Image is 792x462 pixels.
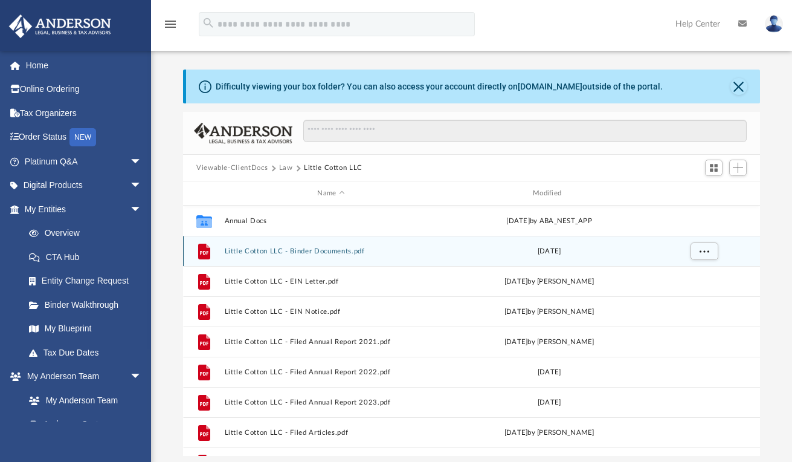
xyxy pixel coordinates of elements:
[188,188,219,199] div: id
[8,149,160,174] a: Platinum Q&Aarrow_drop_down
[69,128,96,146] div: NEW
[224,188,437,199] div: Name
[8,125,160,150] a: Order StatusNEW
[8,365,154,389] a: My Anderson Teamarrow_drop_down
[202,16,215,30] i: search
[691,242,718,261] button: More options
[765,15,783,33] img: User Pic
[163,23,178,31] a: menu
[442,188,655,199] div: Modified
[17,317,154,341] a: My Blueprint
[225,217,438,225] button: Annual Docs
[661,188,745,199] div: id
[8,174,160,198] a: Digital Productsarrow_drop_down
[279,163,293,174] button: Law
[729,160,747,177] button: Add
[17,412,154,437] a: Anderson System
[225,368,438,376] button: Little Cotton LLC - Filed Annual Report 2022.pdf
[130,365,154,389] span: arrow_drop_down
[443,367,656,378] div: [DATE]
[8,77,160,102] a: Online Ordering
[5,15,115,38] img: Anderson Advisors Platinum Portal
[705,160,723,177] button: Switch to Grid View
[17,245,160,269] a: CTA Hub
[225,399,438,406] button: Little Cotton LLC - Filed Annual Report 2023.pdf
[8,197,160,221] a: My Entitiesarrow_drop_down
[17,293,160,317] a: Binder Walkthrough
[443,337,656,348] div: [DATE] by [PERSON_NAME]
[130,197,154,222] span: arrow_drop_down
[225,308,438,316] button: Little Cotton LLC - EIN Notice.pdf
[443,216,656,227] div: [DATE] by ABA_NEST_APP
[17,340,160,365] a: Tax Due Dates
[225,278,438,285] button: Little Cotton LLC - EIN Letter.pdf
[443,246,656,257] div: [DATE]
[304,163,362,174] button: Little Cotton LLC
[225,429,438,437] button: Little Cotton LLC - Filed Articles.pdf
[225,338,438,346] button: Little Cotton LLC - Filed Annual Report 2021.pdf
[17,388,148,412] a: My Anderson Team
[8,101,160,125] a: Tax Organizers
[196,163,268,174] button: Viewable-ClientDocs
[303,120,747,143] input: Search files and folders
[443,428,656,438] div: [DATE] by [PERSON_NAME]
[443,397,656,408] div: [DATE]
[163,17,178,31] i: menu
[443,276,656,287] div: [DATE] by [PERSON_NAME]
[8,53,160,77] a: Home
[17,269,160,293] a: Entity Change Request
[183,206,760,457] div: grid
[130,174,154,198] span: arrow_drop_down
[17,221,160,246] a: Overview
[518,82,582,91] a: [DOMAIN_NAME]
[730,78,747,95] button: Close
[216,80,663,93] div: Difficulty viewing your box folder? You can also access your account directly on outside of the p...
[443,307,656,317] div: [DATE] by [PERSON_NAME]
[225,247,438,255] button: Little Cotton LLC - Binder Documents.pdf
[130,149,154,174] span: arrow_drop_down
